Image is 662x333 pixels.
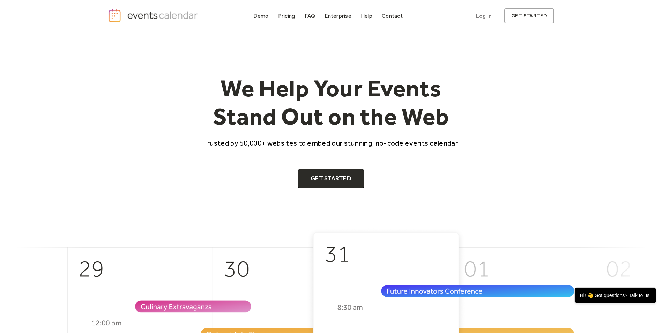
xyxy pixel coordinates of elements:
[278,14,295,18] div: Pricing
[322,11,354,21] a: Enterprise
[302,11,318,21] a: FAQ
[197,138,465,148] p: Trusted by 50,000+ websites to embed our stunning, no-code events calendar.
[361,14,372,18] div: Help
[325,14,351,18] div: Enterprise
[108,8,200,23] a: home
[253,14,269,18] div: Demo
[275,11,298,21] a: Pricing
[379,11,406,21] a: Contact
[251,11,272,21] a: Demo
[469,8,499,23] a: Log In
[358,11,375,21] a: Help
[305,14,315,18] div: FAQ
[504,8,554,23] a: get started
[197,74,465,131] h1: We Help Your Events Stand Out on the Web
[298,169,364,188] a: Get Started
[382,14,403,18] div: Contact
